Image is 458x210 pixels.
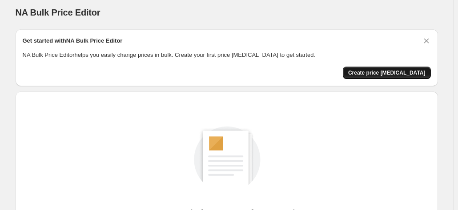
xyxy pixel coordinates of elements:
span: Create price [MEDICAL_DATA] [348,69,426,76]
h2: Get started with NA Bulk Price Editor [23,36,123,45]
span: NA Bulk Price Editor [16,8,100,17]
button: Dismiss card [422,36,431,45]
p: NA Bulk Price Editor helps you easily change prices in bulk. Create your first price [MEDICAL_DAT... [23,51,431,59]
button: Create price change job [343,67,431,79]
